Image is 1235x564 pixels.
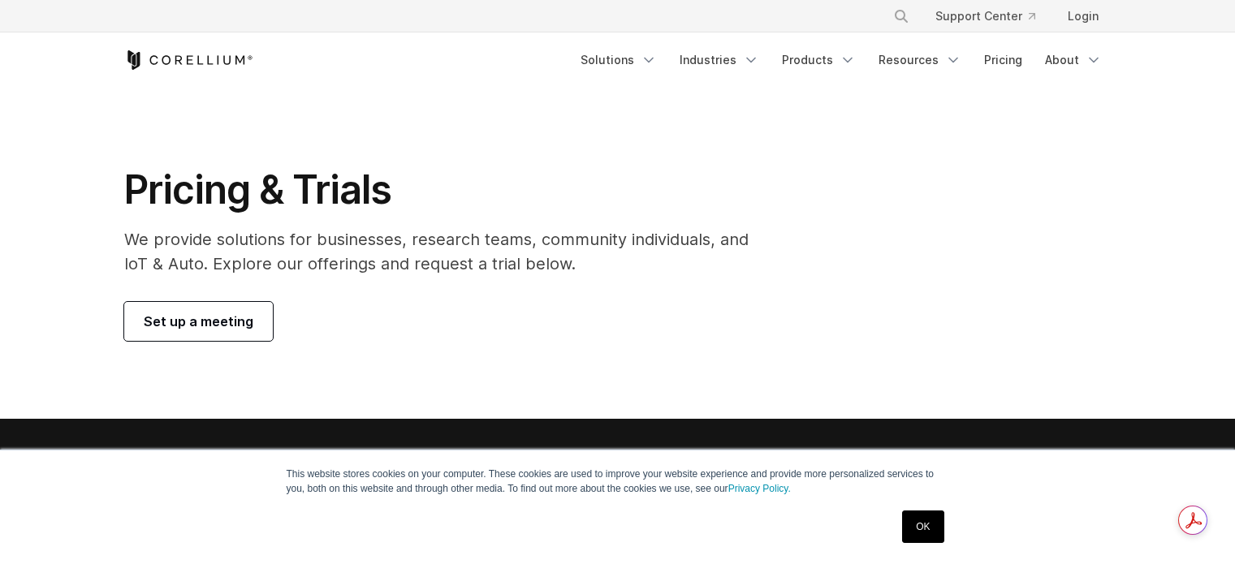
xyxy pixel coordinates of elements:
a: About [1035,45,1112,75]
h1: Pricing & Trials [124,166,771,214]
a: Industries [670,45,769,75]
span: Set up a meeting [144,312,253,331]
div: Navigation Menu [571,45,1112,75]
a: Set up a meeting [124,302,273,341]
p: This website stores cookies on your computer. These cookies are used to improve your website expe... [287,467,949,496]
p: We provide solutions for businesses, research teams, community individuals, and IoT & Auto. Explo... [124,227,771,276]
a: Corellium Home [124,50,253,70]
div: Navigation Menu [874,2,1112,31]
a: OK [902,510,944,543]
a: Products [772,45,866,75]
a: Resources [869,45,971,75]
a: Privacy Policy. [728,483,791,494]
a: Pricing [974,45,1032,75]
a: Solutions [571,45,667,75]
button: Search [887,2,916,31]
a: Login [1055,2,1112,31]
a: Support Center [922,2,1048,31]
